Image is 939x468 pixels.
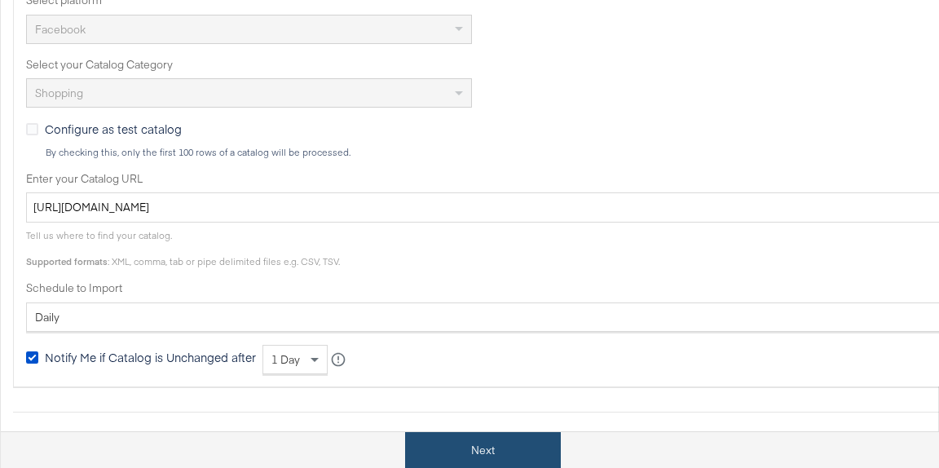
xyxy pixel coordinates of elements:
span: Facebook [35,22,86,37]
span: 1 day [271,352,300,367]
span: Tell us where to find your catalog. : XML, comma, tab or pipe delimited files e.g. CSV, TSV. [26,229,340,267]
span: daily [35,310,60,325]
span: Notify Me if Catalog is Unchanged after [45,349,256,365]
strong: Supported formats [26,255,108,267]
span: Configure as test catalog [45,121,182,137]
span: Shopping [35,86,83,100]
